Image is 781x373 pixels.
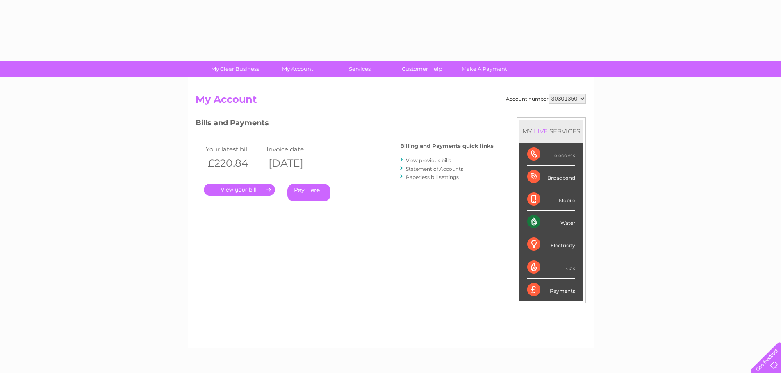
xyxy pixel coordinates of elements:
div: Mobile [527,188,575,211]
a: Paperless bill settings [406,174,459,180]
div: Account number [506,94,586,104]
a: Statement of Accounts [406,166,463,172]
a: Customer Help [388,61,456,77]
a: Services [326,61,394,77]
th: £220.84 [204,155,265,172]
td: Invoice date [264,144,326,155]
div: Telecoms [527,143,575,166]
a: Pay Here [287,184,330,201]
div: Gas [527,256,575,279]
td: Your latest bill [204,144,265,155]
div: Payments [527,279,575,301]
div: MY SERVICES [519,120,583,143]
div: LIVE [532,127,549,135]
a: My Clear Business [201,61,269,77]
div: Electricity [527,233,575,256]
a: . [204,184,275,196]
h4: Billing and Payments quick links [400,143,494,149]
a: My Account [264,61,331,77]
div: Water [527,211,575,233]
a: View previous bills [406,157,451,163]
th: [DATE] [264,155,326,172]
h3: Bills and Payments [196,117,494,131]
h2: My Account [196,94,586,109]
a: Make A Payment [451,61,518,77]
div: Broadband [527,166,575,188]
